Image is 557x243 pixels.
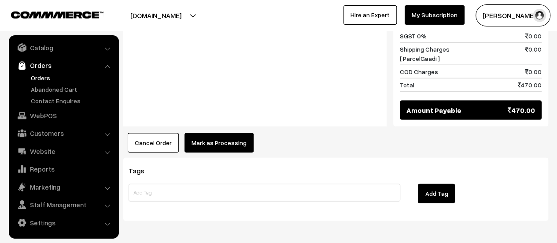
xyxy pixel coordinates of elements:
[343,5,397,25] a: Hire an Expert
[400,45,450,63] span: Shipping Charges [ ParcelGaadi ]
[129,166,155,175] span: Tags
[406,105,461,116] span: Amount Payable
[11,108,116,123] a: WebPOS
[11,161,116,177] a: Reports
[533,9,546,22] img: user
[11,125,116,141] a: Customers
[184,133,254,153] button: Mark as Processing
[405,5,465,25] a: My Subscription
[525,45,542,63] span: 0.00
[508,105,535,116] span: 470.00
[11,215,116,231] a: Settings
[400,67,438,76] span: COD Charges
[128,133,179,153] button: Cancel Order
[100,4,212,26] button: [DOMAIN_NAME]
[129,184,400,202] input: Add Tag
[29,85,116,94] a: Abandoned Cart
[518,80,542,90] span: 470.00
[476,4,550,26] button: [PERSON_NAME]
[29,96,116,105] a: Contact Enquires
[11,197,116,213] a: Staff Management
[525,67,542,76] span: 0.00
[418,184,455,203] button: Add Tag
[525,31,542,41] span: 0.00
[29,73,116,82] a: Orders
[11,143,116,159] a: Website
[11,179,116,195] a: Marketing
[11,40,116,56] a: Catalog
[11,11,103,18] img: COMMMERCE
[400,80,414,90] span: Total
[11,9,88,19] a: COMMMERCE
[11,57,116,73] a: Orders
[400,31,427,41] span: SGST 0%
